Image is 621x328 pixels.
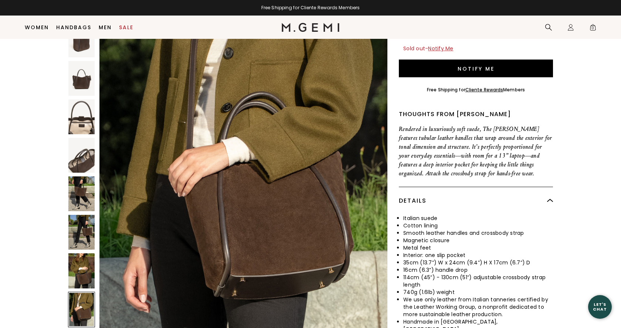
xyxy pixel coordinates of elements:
li: Magnetic closure [403,237,553,244]
img: The Ursula Tote [68,176,95,211]
a: Handbags [56,24,91,30]
li: Italian suede [403,214,553,222]
li: 16cm (6.3”) handle drop [403,266,553,274]
div: Free Shipping for Members [427,87,525,93]
span: 0 [589,25,597,33]
div: Details [399,187,553,214]
li: 35cm (13.7”) W x 24cm (9.4”) H X 17cm (6.7”) D [403,259,553,266]
li: Smooth leather handles and crossbody strap [403,229,553,237]
img: The Ursula Tote [68,99,95,134]
img: The Ursula Tote [68,138,95,173]
a: Men [99,24,112,30]
img: The Ursula Tote [68,253,95,288]
li: Interior: one slip pocket [403,251,553,259]
img: The Ursula Tote [68,61,95,96]
p: Rendered in luxuriously soft suede, The [PERSON_NAME] features tubular leather handles that wrap ... [399,125,553,178]
li: Metal feet [403,244,553,251]
li: 740g (1.6lb) weight [403,288,553,296]
img: The Ursula Tote [68,23,95,57]
span: Sold out - [403,45,454,52]
li: We use only leather from Italian tanneries certified by the Leather Working Group, a nonprofit de... [403,296,553,318]
span: Notify Me [428,45,453,52]
img: M.Gemi [282,23,340,32]
button: Notify Me [399,60,553,77]
a: Women [25,24,49,30]
li: Cotton lining [403,222,553,229]
a: Cliente Rewards [465,87,503,93]
div: Thoughts from [PERSON_NAME] [399,110,553,119]
img: The Ursula Tote [68,215,95,250]
div: Let's Chat [588,302,612,311]
li: 114cm (45”) - 130cm (51”) adjustable crossbody strap length [403,274,553,288]
a: Sale [119,24,133,30]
